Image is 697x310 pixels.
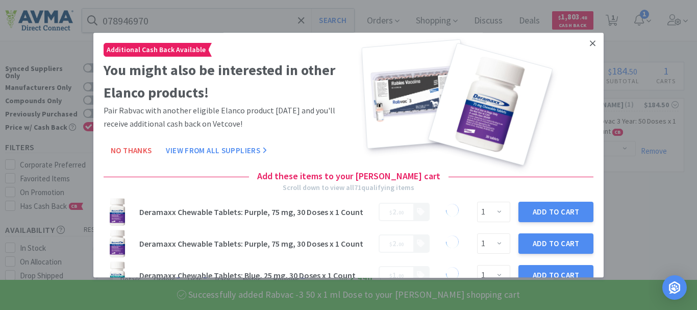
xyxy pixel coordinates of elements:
h3: Deramaxx Chewable Tablets: Blue, 25 mg, 30 Doses x 1 Count [139,271,372,279]
h3: Deramaxx Chewable Tablets: Purple, 75 mg, 30 Doses x 1 Count [139,240,372,248]
span: 00 [399,209,404,216]
span: . [389,239,404,248]
h2: You might also be interested in other Elanco products! [104,59,344,105]
p: Pair Rabvac with another eligible Elanco product [DATE] and you'll receive additional cash back o... [104,104,344,130]
img: 42eac7e6b68649eea33e2076fa326056_196558.jpeg [104,261,131,289]
span: 2 [392,207,396,217]
span: 2 [392,239,396,248]
span: 00 [399,273,404,279]
h3: Deramaxx Chewable Tablets: Purple, 75 mg, 30 Doses x 1 Count [139,208,372,216]
span: Additional Cash Back Available [104,43,208,56]
div: Open Intercom Messenger [662,275,687,300]
span: 1 [392,270,396,280]
div: Scroll down to view all 71 qualifying items [283,182,414,193]
button: Add to Cart [518,233,593,254]
img: 77fa4bcb430041c29cb06d5d5080539a_196476.jpeg [104,230,131,257]
button: View From All Suppliers [159,141,274,161]
img: 77fa4bcb430041c29cb06d5d5080539a_196476.jpeg [104,198,131,226]
span: $ [389,209,392,216]
h4: Add these items to your [PERSON_NAME] cart [249,170,449,184]
span: $ [389,273,392,279]
span: . [389,270,404,280]
button: Add to Cart [518,265,593,285]
span: 00 [399,241,404,248]
button: No Thanks [104,141,159,161]
span: . [389,207,404,217]
span: $ [389,241,392,248]
button: Add to Cart [518,202,593,222]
